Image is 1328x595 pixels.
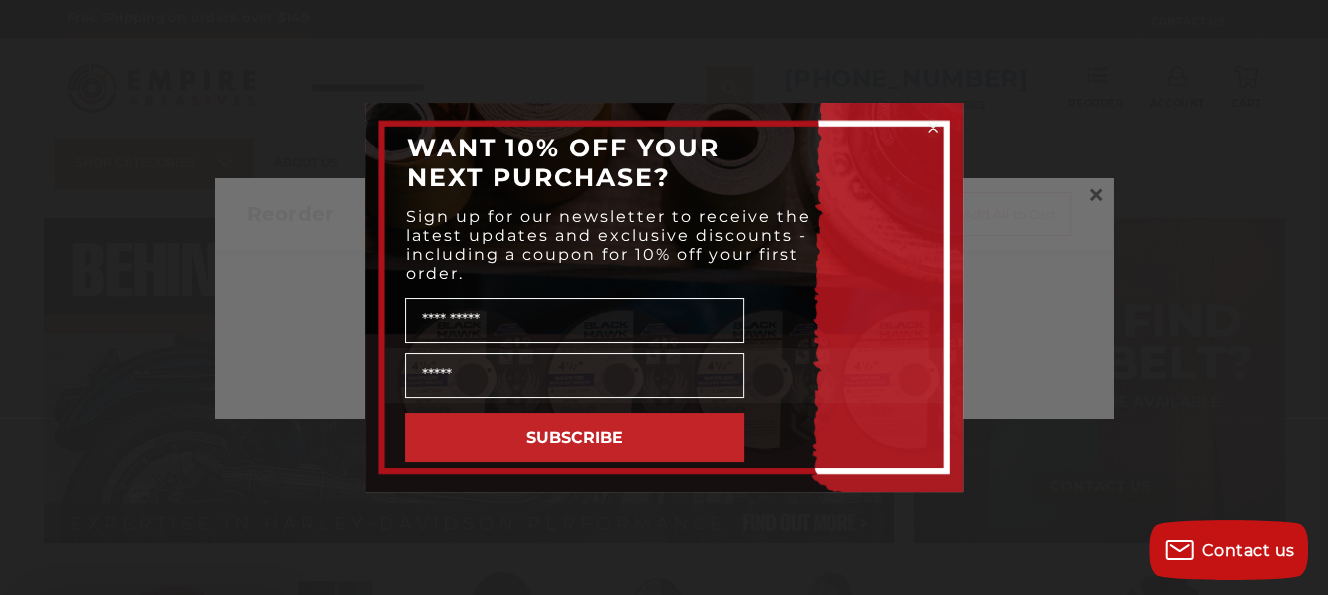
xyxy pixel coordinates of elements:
[405,413,744,462] button: SUBSCRIBE
[406,207,811,283] span: Sign up for our newsletter to receive the latest updates and exclusive discounts - including a co...
[1202,541,1295,560] span: Contact us
[1149,520,1308,580] button: Contact us
[923,118,943,138] button: Close dialog
[405,353,744,398] input: Email
[407,133,720,192] span: WANT 10% OFF YOUR NEXT PURCHASE?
